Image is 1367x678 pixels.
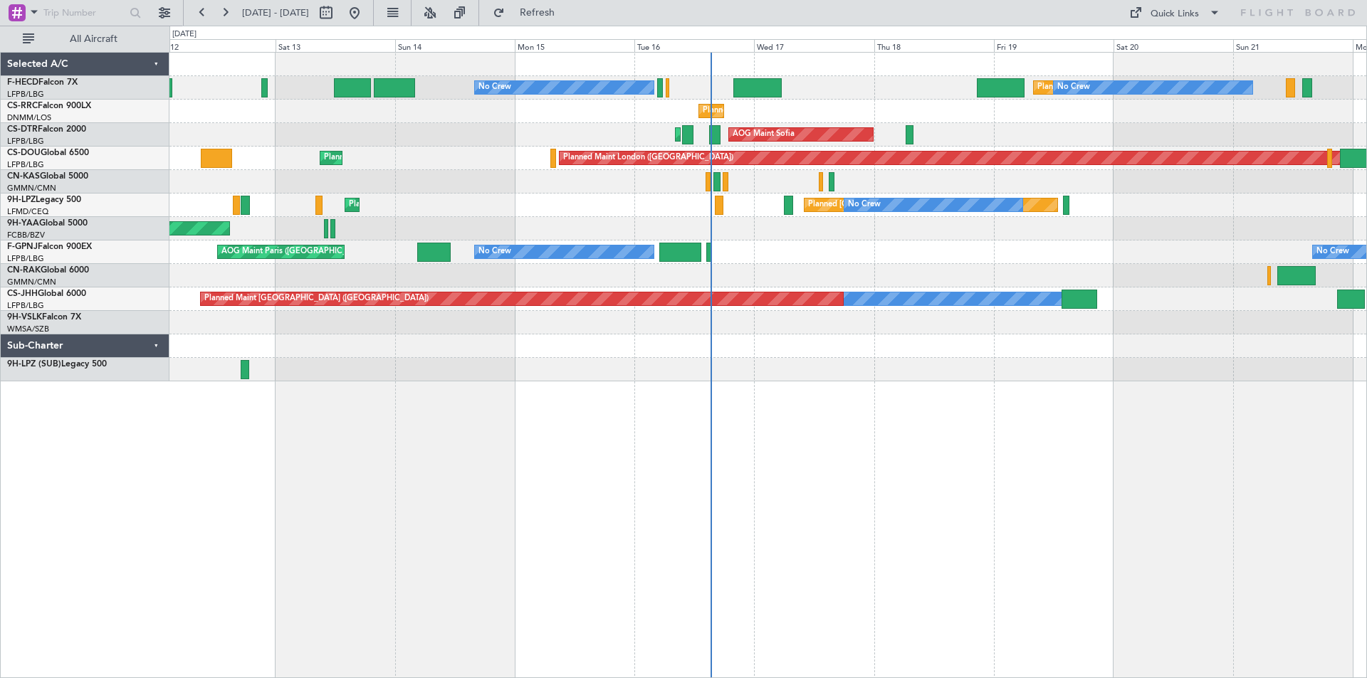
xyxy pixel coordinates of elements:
[7,243,38,251] span: F-GPNJ
[7,206,48,217] a: LFMD/CEQ
[7,159,44,170] a: LFPB/LBG
[7,112,51,123] a: DNMM/LOS
[349,194,518,216] div: Planned Maint Cannes ([GEOGRAPHIC_DATA])
[7,277,56,287] a: GMMN/CMN
[1233,39,1353,52] div: Sun 21
[848,194,881,216] div: No Crew
[563,147,733,169] div: Planned Maint London ([GEOGRAPHIC_DATA])
[16,28,154,51] button: All Aircraft
[7,183,56,194] a: GMMN/CMN
[7,102,38,110] span: CS-RRC
[7,360,107,369] a: 9H-LPZ (SUB)Legacy 500
[1037,77,1262,98] div: Planned Maint [GEOGRAPHIC_DATA] ([GEOGRAPHIC_DATA])
[1151,7,1199,21] div: Quick Links
[478,77,511,98] div: No Crew
[7,136,44,147] a: LFPB/LBG
[1114,39,1233,52] div: Sat 20
[486,1,572,24] button: Refresh
[7,196,81,204] a: 9H-LPZLegacy 500
[7,266,41,275] span: CN-RAK
[156,39,276,52] div: Fri 12
[221,241,371,263] div: AOG Maint Paris ([GEOGRAPHIC_DATA])
[679,124,752,145] div: Planned Maint Sofia
[37,34,150,44] span: All Aircraft
[994,39,1114,52] div: Fri 19
[7,253,44,264] a: LFPB/LBG
[7,196,36,204] span: 9H-LPZ
[754,39,874,52] div: Wed 17
[7,313,81,322] a: 9H-VSLKFalcon 7X
[276,39,395,52] div: Sat 13
[7,125,86,134] a: CS-DTRFalcon 2000
[1122,1,1227,24] button: Quick Links
[515,39,634,52] div: Mon 15
[43,2,125,23] input: Trip Number
[7,149,41,157] span: CS-DOU
[204,288,429,309] div: Planned Maint [GEOGRAPHIC_DATA] ([GEOGRAPHIC_DATA])
[7,172,40,181] span: CN-KAS
[703,100,927,122] div: Planned Maint [GEOGRAPHIC_DATA] ([GEOGRAPHIC_DATA])
[7,219,88,228] a: 9H-YAAGlobal 5000
[7,230,45,240] a: FCBB/BZV
[7,78,78,87] a: F-HECDFalcon 7X
[634,39,754,52] div: Tue 16
[7,172,88,181] a: CN-KASGlobal 5000
[7,324,49,334] a: WMSA/SZB
[733,124,795,145] div: AOG Maint Sofia
[7,219,39,228] span: 9H-YAA
[874,39,994,52] div: Thu 18
[7,313,42,322] span: 9H-VSLK
[7,360,61,369] span: 9H-LPZ (SUB)
[172,28,197,41] div: [DATE]
[7,89,44,100] a: LFPB/LBG
[7,125,38,134] span: CS-DTR
[242,6,309,19] span: [DATE] - [DATE]
[7,266,89,275] a: CN-RAKGlobal 6000
[395,39,515,52] div: Sun 14
[324,147,548,169] div: Planned Maint [GEOGRAPHIC_DATA] ([GEOGRAPHIC_DATA])
[1057,77,1090,98] div: No Crew
[808,194,1010,216] div: Planned [GEOGRAPHIC_DATA] ([GEOGRAPHIC_DATA])
[7,290,38,298] span: CS-JHH
[7,78,38,87] span: F-HECD
[7,102,91,110] a: CS-RRCFalcon 900LX
[478,241,511,263] div: No Crew
[7,149,89,157] a: CS-DOUGlobal 6500
[1316,241,1349,263] div: No Crew
[7,300,44,311] a: LFPB/LBG
[7,243,92,251] a: F-GPNJFalcon 900EX
[508,8,567,18] span: Refresh
[7,290,86,298] a: CS-JHHGlobal 6000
